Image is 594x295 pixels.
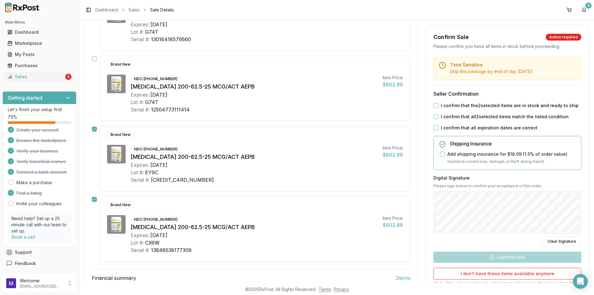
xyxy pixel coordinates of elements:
div: Expires: [131,161,149,169]
h3: Digital Signature [433,175,581,181]
a: Privacy [334,287,349,292]
span: Post a listing [16,190,42,196]
div: [MEDICAL_DATA] 200-62.5-25 MCG/ACT AEPB [131,153,378,161]
div: Lot #: [131,169,144,176]
a: Make a purchase [16,180,52,186]
a: Book a call [11,234,35,240]
div: Serial #: [131,246,150,254]
p: [EMAIL_ADDRESS][DOMAIN_NAME] [20,284,63,289]
a: Dashboard [5,27,74,38]
img: Trelegy Ellipta 200-62.5-25 MCG/ACT AEPB [107,145,126,163]
div: Serial #: [131,106,150,113]
span: 75 % [8,114,17,120]
div: [DATE] [150,91,167,98]
div: Marketplace [7,40,71,46]
div: Expires: [131,232,149,239]
div: NDC: [PHONE_NUMBER] [131,146,181,153]
div: 13848538177309 [151,246,192,254]
img: User avatar [6,278,16,288]
span: Feedback [15,260,36,267]
div: $602.89 [383,151,403,158]
div: Serial #: [131,36,150,43]
a: Dashboard [95,7,118,13]
button: Clear Signature [542,236,581,247]
h5: Time Sensitive [450,62,576,67]
div: [DATE] [150,21,167,28]
div: My Posts [7,51,71,58]
span: Sale Details [150,7,174,13]
div: Expires: [131,91,149,98]
div: $602.89 [383,221,403,229]
div: Purchases [7,63,71,69]
img: RxPost Logo [2,2,42,12]
div: 9 [585,2,592,9]
label: I confirm that all 2 selected items match the listed condition [441,114,569,120]
a: Sales [128,7,140,13]
div: EY9C [145,169,158,176]
img: Trelegy Ellipta 200-62.5-25 MCG/ACT AEPB [107,215,126,234]
button: Feedback [2,258,76,269]
div: Brand New [107,131,134,138]
h5: Shipping Insurance [450,141,576,146]
p: Let's finish your setup first! [8,106,71,113]
button: Marketplace [2,38,76,48]
nav: breadcrumb [95,7,174,13]
button: Support [2,247,76,258]
img: Trelegy Ellipta 200-62.5-25 MCG/ACT AEPB [107,75,126,93]
div: Open Intercom Messenger [573,274,588,289]
label: I confirm that all expiration dates are correct [441,125,537,131]
label: I confirm that the 2 selected items are in stock and ready to ship [441,102,579,109]
div: NDC: [PHONE_NUMBER] [131,76,181,82]
a: Terms [319,287,331,292]
h2: Main Menu [5,20,74,25]
h3: Getting started [8,94,42,102]
div: $602.89 [383,81,403,88]
div: [MEDICAL_DATA] 200-62.5-25 MCG/ACT AEPB [131,82,378,91]
button: Purchases [2,61,76,71]
div: 5 [65,74,71,80]
span: Verify your business [16,148,58,154]
p: Need help? Set up a 25 minute call with our team to set up. [11,215,67,234]
div: Confirm Sale [433,33,469,41]
span: 2 item s [396,274,411,282]
div: Lot #: [131,98,144,106]
button: I don't have these items available anymore [433,268,581,280]
div: Brand New [107,61,134,68]
label: Add shipping insurance for $18.09 ( 1.5 % of order value) [447,151,567,157]
a: Sales5 [5,71,74,82]
button: My Posts [2,50,76,59]
button: Dashboard [2,27,76,37]
div: Item Price [383,75,403,81]
a: Invite your colleagues [16,201,62,207]
div: [DATE] [150,232,167,239]
a: Marketplace [5,38,74,49]
span: Financial summary [92,274,136,282]
div: Action required [546,34,581,41]
span: Ship this package by end of day [DATE] . [450,69,533,74]
span: Connect a bank account [16,169,67,175]
div: NDC: [PHONE_NUMBER] [131,216,181,223]
p: Please sign below to confirm your acceptance of this order [433,184,581,189]
h3: Seller Confirmation [433,90,581,98]
p: Welcome [20,278,63,284]
div: Lot #: [131,239,144,246]
span: Create your account [16,127,58,133]
div: CX6W [145,239,160,246]
div: [DATE] [150,161,167,169]
button: Sales5 [2,72,76,82]
div: [CREDIT_CARD_NUMBER] [151,176,214,184]
div: Dashboard [7,29,71,35]
span: Verify beneficial owners [16,158,66,165]
div: G74T [145,98,158,106]
div: 13016418579560 [151,36,191,43]
div: Serial #: [131,176,150,184]
a: Purchases [5,60,74,71]
div: Please confirm you have all items in stock before proceeding [433,43,581,50]
span: Browse the marketplace [16,137,66,144]
div: Brand New [107,202,134,208]
div: G74T [145,28,158,36]
p: Insurance covers loss, damage, or theft during transit. [447,158,576,165]
button: 9 [579,5,589,15]
div: [MEDICAL_DATA] 200-62.5-25 MCG/ACT AEPB [131,223,378,232]
div: Item Price [383,145,403,151]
